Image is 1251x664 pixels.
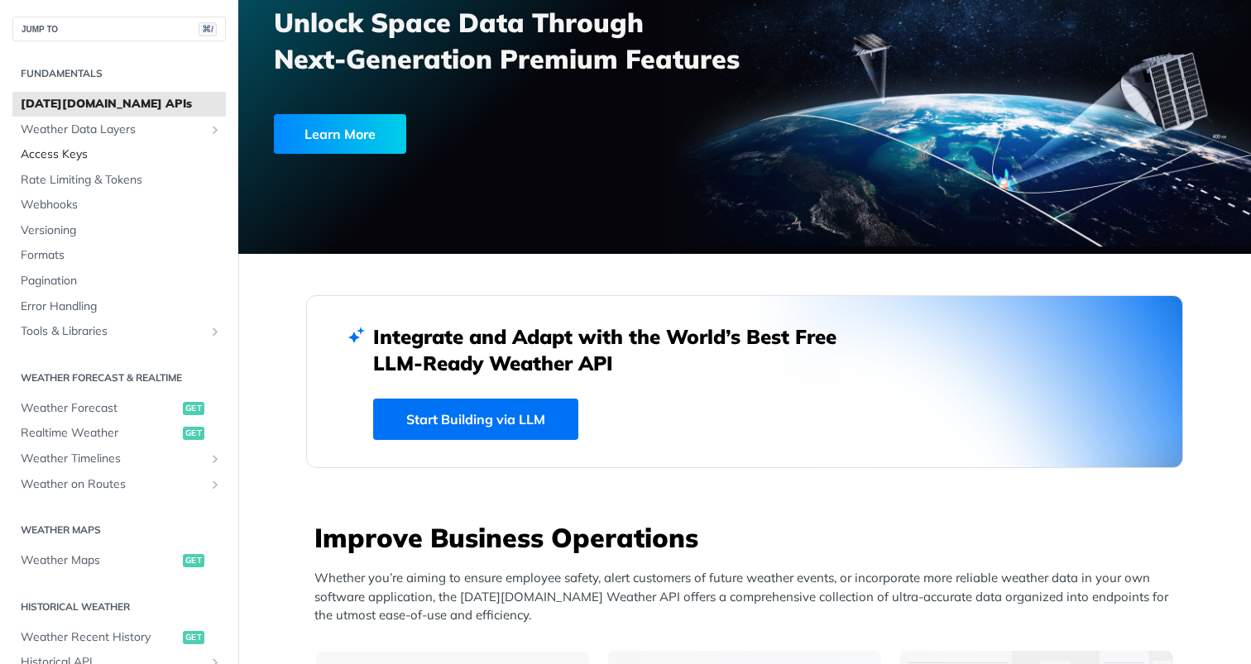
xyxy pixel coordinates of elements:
span: get [183,402,204,415]
span: get [183,631,204,644]
h2: Integrate and Adapt with the World’s Best Free LLM-Ready Weather API [373,323,861,376]
span: Rate Limiting & Tokens [21,172,222,189]
a: Realtime Weatherget [12,421,226,446]
span: Weather Recent History [21,629,179,646]
span: get [183,554,204,567]
button: Show subpages for Weather Data Layers [208,123,222,136]
span: Tools & Libraries [21,323,204,340]
span: Weather on Routes [21,476,204,493]
a: Weather Forecastget [12,396,226,421]
h3: Improve Business Operations [314,519,1183,556]
a: Weather TimelinesShow subpages for Weather Timelines [12,447,226,471]
a: Learn More [274,114,664,154]
h2: Historical Weather [12,600,226,614]
span: Weather Maps [21,552,179,569]
a: Error Handling [12,294,226,319]
h2: Weather Forecast & realtime [12,370,226,385]
span: ⌘/ [199,22,217,36]
button: Show subpages for Tools & Libraries [208,325,222,338]
span: Weather Forecast [21,400,179,417]
a: Formats [12,243,226,268]
span: [DATE][DOMAIN_NAME] APIs [21,96,222,112]
div: Learn More [274,114,406,154]
span: Weather Timelines [21,451,204,467]
h3: Unlock Space Data Through Next-Generation Premium Features [274,4,763,77]
a: Access Keys [12,142,226,167]
a: Tools & LibrariesShow subpages for Tools & Libraries [12,319,226,344]
a: Weather Mapsget [12,548,226,573]
span: Weather Data Layers [21,122,204,138]
span: Access Keys [21,146,222,163]
a: Versioning [12,218,226,243]
a: Webhooks [12,193,226,217]
a: Weather Data LayersShow subpages for Weather Data Layers [12,117,226,142]
span: Error Handling [21,299,222,315]
a: Rate Limiting & Tokens [12,168,226,193]
a: Pagination [12,269,226,294]
a: Weather Recent Historyget [12,625,226,650]
span: Pagination [21,273,222,289]
span: Versioning [21,222,222,239]
p: Whether you’re aiming to ensure employee safety, alert customers of future weather events, or inc... [314,569,1183,625]
span: get [183,427,204,440]
span: Webhooks [21,197,222,213]
h2: Fundamentals [12,66,226,81]
h2: Weather Maps [12,523,226,537]
span: Realtime Weather [21,425,179,442]
button: Show subpages for Weather Timelines [208,452,222,466]
a: [DATE][DOMAIN_NAME] APIs [12,92,226,117]
span: Formats [21,247,222,264]
a: Start Building via LLM [373,399,578,440]
button: Show subpages for Weather on Routes [208,478,222,491]
button: JUMP TO⌘/ [12,17,226,41]
a: Weather on RoutesShow subpages for Weather on Routes [12,472,226,497]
